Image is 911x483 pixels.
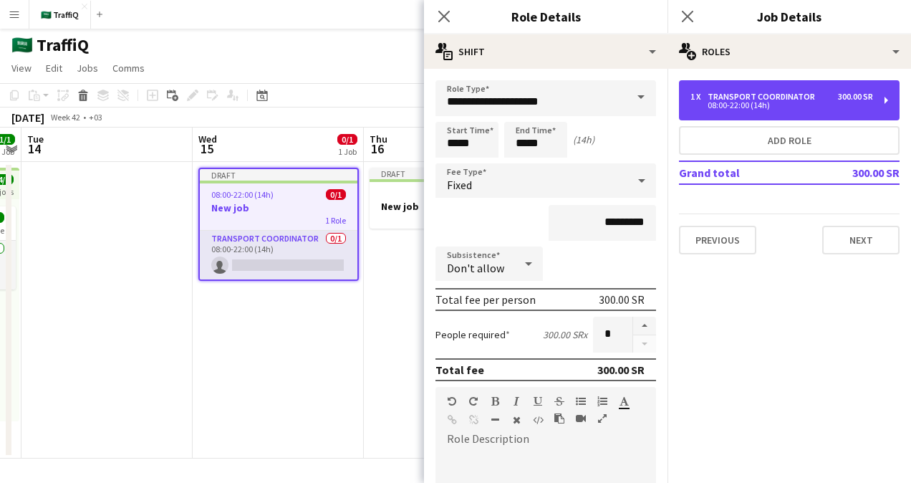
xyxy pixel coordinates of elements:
[370,200,530,213] h3: New job
[667,7,911,26] h3: Job Details
[71,59,104,77] a: Jobs
[597,413,607,424] button: Fullscreen
[679,226,756,254] button: Previous
[198,168,359,281] app-job-card: Draft08:00-22:00 (14h)0/1New job1 RoleTransport Coordinator0/108:00-22:00 (14h)
[11,110,44,125] div: [DATE]
[367,140,387,157] span: 16
[533,396,543,407] button: Underline
[838,92,873,102] div: 300.00 SR
[337,134,357,145] span: 0/1
[447,396,457,407] button: Undo
[679,126,900,155] button: Add role
[200,231,357,279] app-card-role: Transport Coordinator0/108:00-22:00 (14h)
[576,413,586,424] button: Insert video
[77,62,98,75] span: Jobs
[690,92,708,102] div: 1 x
[597,363,645,377] div: 300.00 SR
[89,112,102,123] div: +03
[667,34,911,69] div: Roles
[490,396,500,407] button: Bold
[511,414,521,426] button: Clear Formatting
[533,414,543,426] button: HTML Code
[554,413,564,424] button: Paste as plain text
[822,226,900,254] button: Next
[619,396,629,407] button: Text Color
[40,59,68,77] a: Edit
[47,112,83,123] span: Week 42
[576,396,586,407] button: Unordered List
[370,133,387,145] span: Thu
[809,161,900,184] td: 300.00 SR
[597,396,607,407] button: Ordered List
[690,102,873,109] div: 08:00-22:00 (14h)
[6,59,37,77] a: View
[326,189,346,200] span: 0/1
[490,414,500,426] button: Horizontal Line
[107,59,150,77] a: Comms
[325,215,346,226] span: 1 Role
[554,396,564,407] button: Strikethrough
[200,201,357,214] h3: New job
[447,261,504,275] span: Don't allow
[338,146,357,157] div: 1 Job
[447,178,472,192] span: Fixed
[424,7,667,26] h3: Role Details
[200,169,357,181] div: Draft
[11,62,32,75] span: View
[468,396,478,407] button: Redo
[11,34,89,56] h1: 🇸🇦 TraffiQ
[25,140,44,157] span: 14
[573,133,594,146] div: (14h)
[196,140,217,157] span: 15
[29,1,91,29] button: 🇸🇦 TraffiQ
[46,62,62,75] span: Edit
[27,133,44,145] span: Tue
[198,133,217,145] span: Wed
[543,328,587,341] div: 300.00 SR x
[211,189,274,200] span: 08:00-22:00 (14h)
[599,292,645,307] div: 300.00 SR
[370,168,530,229] app-job-card: DraftNew job
[424,34,667,69] div: Shift
[511,396,521,407] button: Italic
[708,92,821,102] div: Transport Coordinator
[435,328,510,341] label: People required
[679,161,809,184] td: Grand total
[112,62,145,75] span: Comms
[435,292,536,307] div: Total fee per person
[370,168,530,179] div: Draft
[435,363,484,377] div: Total fee
[633,317,656,335] button: Increase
